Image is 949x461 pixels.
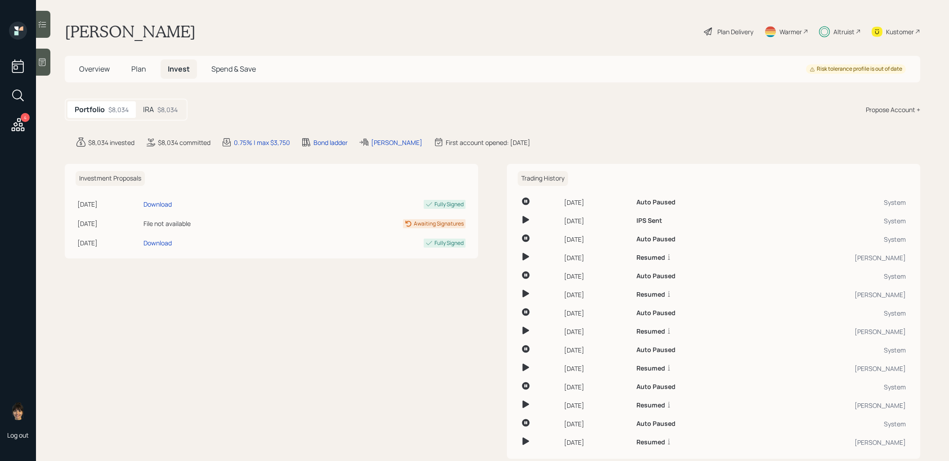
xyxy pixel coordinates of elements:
[75,105,105,114] h5: Portfolio
[636,346,676,354] h6: Auto Paused
[759,198,906,207] div: System
[7,431,29,439] div: Log out
[636,291,665,298] h6: Resumed
[759,290,906,299] div: [PERSON_NAME]
[564,401,629,410] div: [DATE]
[636,328,665,335] h6: Resumed
[779,27,802,36] div: Warmer
[564,364,629,373] div: [DATE]
[313,138,348,147] div: Bond ladder
[564,345,629,355] div: [DATE]
[143,219,281,228] div: File not available
[77,199,140,209] div: [DATE]
[77,238,140,248] div: [DATE]
[434,200,464,208] div: Fully Signed
[636,217,662,225] h6: IPS Sent
[636,235,676,243] h6: Auto Paused
[759,216,906,226] div: System
[564,327,629,336] div: [DATE]
[636,383,676,391] h6: Auto Paused
[759,382,906,392] div: System
[371,138,422,147] div: [PERSON_NAME]
[866,105,920,114] div: Propose Account +
[168,64,190,74] span: Invest
[446,138,530,147] div: First account opened: [DATE]
[636,199,676,206] h6: Auto Paused
[564,438,629,447] div: [DATE]
[564,235,629,244] div: [DATE]
[759,438,906,447] div: [PERSON_NAME]
[636,420,676,428] h6: Auto Paused
[518,171,568,186] h6: Trading History
[759,235,906,244] div: System
[143,238,172,248] div: Download
[21,113,30,122] div: 4
[157,105,178,114] div: $8,034
[636,254,665,262] h6: Resumed
[759,364,906,373] div: [PERSON_NAME]
[564,308,629,318] div: [DATE]
[564,198,629,207] div: [DATE]
[143,199,172,209] div: Download
[88,138,134,147] div: $8,034 invested
[759,345,906,355] div: System
[79,64,110,74] span: Overview
[131,64,146,74] span: Plan
[759,419,906,429] div: System
[564,290,629,299] div: [DATE]
[759,271,906,281] div: System
[564,253,629,262] div: [DATE]
[759,401,906,410] div: [PERSON_NAME]
[77,219,140,228] div: [DATE]
[65,22,196,41] h1: [PERSON_NAME]
[564,216,629,226] div: [DATE]
[833,27,855,36] div: Altruist
[564,271,629,281] div: [DATE]
[886,27,914,36] div: Kustomer
[414,220,464,228] div: Awaiting Signatures
[636,402,665,409] h6: Resumed
[636,309,676,317] h6: Auto Paused
[759,327,906,336] div: [PERSON_NAME]
[158,138,210,147] div: $8,034 committed
[234,138,290,147] div: 0.75% | max $3,750
[810,65,902,73] div: Risk tolerance profile is out of date
[759,253,906,262] div: [PERSON_NAME]
[564,382,629,392] div: [DATE]
[76,171,145,186] h6: Investment Proposals
[636,438,665,446] h6: Resumed
[108,105,129,114] div: $8,034
[211,64,256,74] span: Spend & Save
[717,27,753,36] div: Plan Delivery
[564,419,629,429] div: [DATE]
[143,105,154,114] h5: IRA
[636,272,676,280] h6: Auto Paused
[9,402,27,420] img: treva-nostdahl-headshot.png
[759,308,906,318] div: System
[434,239,464,247] div: Fully Signed
[636,365,665,372] h6: Resumed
